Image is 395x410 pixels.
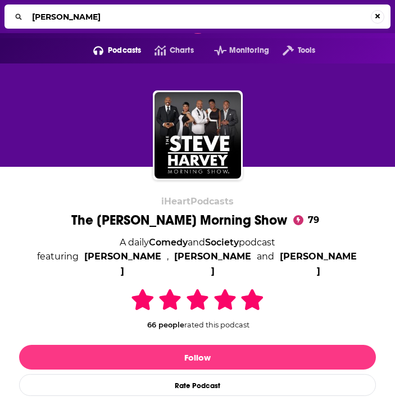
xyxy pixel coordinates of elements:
span: rated this podcast [184,321,249,329]
button: Follow [19,345,376,370]
span: featuring [37,249,358,278]
div: 66 peoplerated this podcast [113,288,282,329]
a: Thomas Miles [279,249,358,278]
a: Society [205,237,239,248]
a: 79 [292,213,324,227]
button: open menu [80,42,142,60]
div: Search... [4,4,391,29]
a: Steve Harvey [83,249,162,278]
span: 79 [297,213,324,227]
span: Tools [298,43,316,58]
span: and [188,237,205,248]
input: Search... [28,8,371,26]
img: The Steve Harvey Morning Show [155,92,241,179]
div: A daily podcast [37,235,358,279]
span: iHeartPodcasts [161,196,234,207]
span: and [257,249,274,278]
span: Monitoring [229,43,269,58]
a: Shirley Strawberry [173,249,252,278]
button: open menu [201,42,269,60]
button: open menu [269,42,315,60]
a: Comedy [149,237,188,248]
span: Podcasts [108,43,141,58]
div: Rate Podcast [19,374,376,396]
span: 66 people [147,321,184,329]
span: Charts [170,43,194,58]
span: , [167,249,169,278]
a: Charts [141,42,193,60]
